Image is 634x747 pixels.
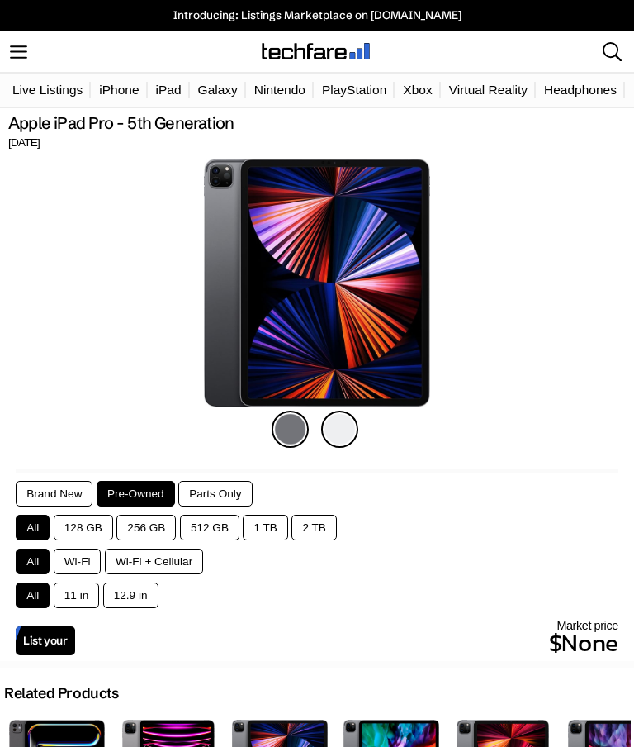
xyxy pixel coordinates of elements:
[246,74,314,106] a: Nintendo
[4,684,119,702] h2: Related Products
[97,481,175,507] button: Pre-Owned
[243,515,287,540] button: 1 TB
[180,515,239,540] button: 512 GB
[8,8,626,22] a: Introducing: Listings Marketplace on [DOMAIN_NAME]
[204,159,429,407] img: iPad Pro (5th Generation)
[116,515,176,540] button: 256 GB
[8,136,40,150] span: [DATE]
[262,43,370,59] img: techfare logo
[190,74,246,106] a: Galaxy
[395,74,440,106] a: Xbox
[272,411,309,448] img: space-gray-icon
[4,74,91,106] a: Live Listings
[536,74,625,106] a: Headphones
[16,515,50,540] button: All
[16,549,50,574] button: All
[75,619,618,661] div: Market price
[23,634,67,648] span: List your
[178,481,252,507] button: Parts Only
[321,411,358,448] img: silver-icon
[441,74,536,106] a: Virtual Reality
[103,583,158,608] button: 12.9 in
[314,74,395,106] a: PlayStation
[75,624,618,661] p: $None
[291,515,336,540] button: 2 TB
[54,515,113,540] button: 128 GB
[16,583,50,608] button: All
[16,481,92,507] button: Brand New
[105,549,203,574] button: Wi-Fi + Cellular
[54,583,99,608] button: 11 in
[8,112,234,134] span: Apple iPad Pro - 5th Generation
[16,626,74,655] a: List your
[54,549,102,574] button: Wi-Fi
[148,74,190,106] a: iPad
[91,74,147,106] a: iPhone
